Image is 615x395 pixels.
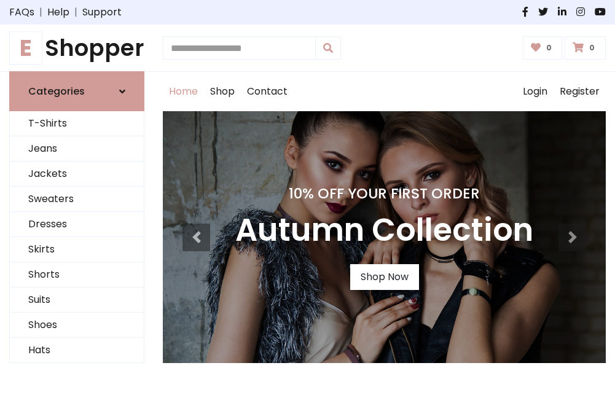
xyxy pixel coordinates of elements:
[10,162,144,187] a: Jackets
[163,72,204,111] a: Home
[10,136,144,162] a: Jeans
[34,5,47,20] span: |
[554,72,606,111] a: Register
[517,72,554,111] a: Login
[10,338,144,363] a: Hats
[10,287,144,313] a: Suits
[9,34,144,61] h1: Shopper
[10,212,144,237] a: Dresses
[350,264,419,290] a: Shop Now
[235,185,533,202] h4: 10% Off Your First Order
[586,42,598,53] span: 0
[204,72,241,111] a: Shop
[241,72,294,111] a: Contact
[28,85,85,97] h6: Categories
[235,212,533,249] h3: Autumn Collection
[69,5,82,20] span: |
[523,36,563,60] a: 0
[9,31,42,65] span: E
[47,5,69,20] a: Help
[543,42,555,53] span: 0
[10,237,144,262] a: Skirts
[565,36,606,60] a: 0
[9,34,144,61] a: EShopper
[9,5,34,20] a: FAQs
[10,262,144,287] a: Shorts
[10,111,144,136] a: T-Shirts
[10,187,144,212] a: Sweaters
[10,313,144,338] a: Shoes
[82,5,122,20] a: Support
[9,71,144,111] a: Categories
